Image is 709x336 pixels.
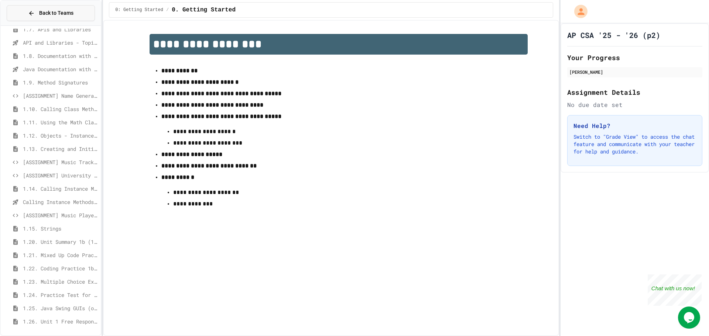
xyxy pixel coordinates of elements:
span: 1.26. Unit 1 Free Response Question (FRQ) Practice [23,318,98,325]
iframe: chat widget [678,306,702,329]
span: 1.20. Unit Summary 1b (1.7-1.15) [23,238,98,246]
span: [ASSIGNMENT] Music Track Creator (LO4) [23,158,98,166]
div: My Account [566,3,589,20]
span: [ASSIGNMENT] Name Generator Tool (LO5) [23,92,98,100]
span: Back to Teams [39,9,73,17]
h2: Assignment Details [567,87,702,97]
div: [PERSON_NAME] [569,69,700,75]
span: 1.10. Calling Class Methods [23,105,98,113]
span: 1.8. Documentation with Comments and Preconditions [23,52,98,60]
div: No due date set [567,100,702,109]
span: / [166,7,169,13]
span: 1.9. Method Signatures [23,79,98,86]
span: 1.14. Calling Instance Methods [23,185,98,193]
span: [ASSIGNMENT] Music Player Debugger (LO3) [23,211,98,219]
span: 1.12. Objects - Instances of Classes [23,132,98,139]
span: 1.22. Coding Practice 1b (1.7-1.15) [23,264,98,272]
p: Switch to "Grade View" to access the chat feature and communicate with your teacher for help and ... [573,133,696,155]
span: 1.24. Practice Test for Objects (1.12-1.14) [23,291,98,299]
h2: Your Progress [567,52,702,63]
iframe: chat widget [648,274,702,306]
span: [ASSIGNMENT] University Registration System (LO4) [23,172,98,179]
span: 0: Getting Started [115,7,163,13]
button: Back to Teams [7,5,95,21]
span: Java Documentation with Comments - Topic 1.8 [23,65,98,73]
h3: Need Help? [573,121,696,130]
h1: AP CSA '25 - '26 (p2) [567,30,660,40]
span: 1.13. Creating and Initializing Objects: Constructors [23,145,98,153]
span: 1.15. Strings [23,225,98,232]
span: 1.21. Mixed Up Code Practice 1b (1.7-1.15) [23,251,98,259]
span: Calling Instance Methods - Topic 1.14 [23,198,98,206]
span: 1.7. APIs and Libraries [23,25,98,33]
span: 1.23. Multiple Choice Exercises for Unit 1b (1.9-1.15) [23,278,98,285]
span: 1.11. Using the Math Class [23,118,98,126]
span: API and Libraries - Topic 1.7 [23,39,98,46]
span: 0. Getting Started [172,6,236,14]
span: 1.25. Java Swing GUIs (optional) [23,304,98,312]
